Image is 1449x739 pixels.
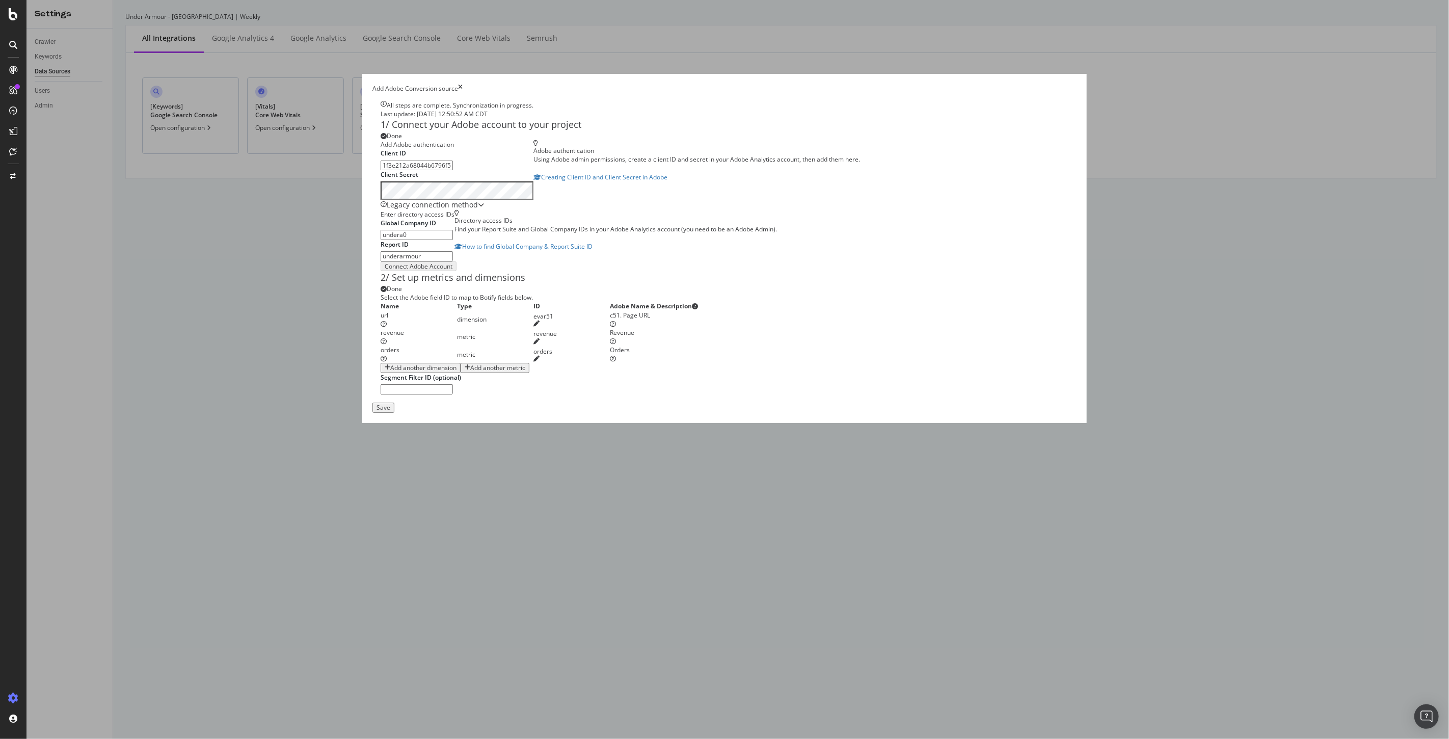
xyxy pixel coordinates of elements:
td: metric [457,346,533,363]
div: Save [377,404,390,411]
i: circle-question [381,338,387,345]
div: Legacy connection method [387,200,478,210]
div: 1/ Connect your Adobe account to your project [381,118,1068,131]
div: orders [533,347,610,356]
div: Directory access IDs [454,216,777,225]
div: revenue [381,328,457,337]
label: Global Company ID [381,219,436,227]
button: Add another dimension [381,363,461,373]
div: evar51 [533,312,610,321]
i: circle-question [381,356,387,362]
button: Connect Adobe Account [381,261,457,272]
i: circle-question [610,321,616,327]
div: pen [533,338,610,345]
td: dimension [457,311,533,328]
div: Add another dimension [390,364,457,372]
td: metric [457,328,533,346]
div: Adobe Name & Description [610,302,698,310]
div: orders [381,346,457,354]
i: circle-question [610,356,616,362]
div: Add Adobe authentication [381,140,533,149]
div: pen [533,356,610,362]
div: pen [533,321,610,327]
th: Type [457,302,533,310]
div: revenue [533,329,610,338]
div: url [381,311,457,320]
button: Add another metric [461,363,529,373]
div: Add another metric [470,364,525,372]
div: times [458,84,463,93]
label: Report ID [381,240,409,249]
i: circle-question [381,321,387,327]
div: modal [362,74,1087,423]
div: c51. Page URL [610,311,698,320]
div: Orders [610,346,698,354]
label: Segment Filter ID (optional) [381,373,461,382]
a: How to find Global Company & Report Suite ID [454,242,777,251]
div: Find your Report Suite and Global Company IDs in your Adobe Analytics account (you need to be an ... [454,225,777,233]
a: Creating Client ID and Client Secret in Adobe [533,173,860,181]
i: circle-question [692,303,698,309]
div: Connect Adobe Account [385,263,452,270]
div: Revenue [610,328,698,337]
div: Adobe authentication [533,146,860,155]
div: info banner [381,101,1068,118]
span: Done [387,284,402,293]
div: Last update: [DATE] 12:50:52 AM CDT [381,110,1068,118]
div: Add Adobe Conversion source [372,84,458,93]
span: Done [387,131,402,140]
th: ID [533,302,610,310]
th: Name [381,302,457,310]
div: Open Intercom Messenger [1414,704,1439,729]
button: Save [372,403,394,413]
div: All steps are complete. Synchronization in progress. [387,101,533,110]
div: 2/ Set up metrics and dimensions [381,271,1068,284]
div: Enter directory access IDs [381,210,454,219]
div: success label [381,131,1068,140]
label: Client ID [381,149,406,157]
i: circle-question [610,338,616,345]
div: success label [381,284,1068,293]
label: Client Secret [381,170,418,179]
div: Using Adobe admin permissions, create a client ID and secret in your Adobe Analytics account, the... [533,155,860,164]
div: Select the Adobe field ID to map to Botify fields below. [381,293,1068,302]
